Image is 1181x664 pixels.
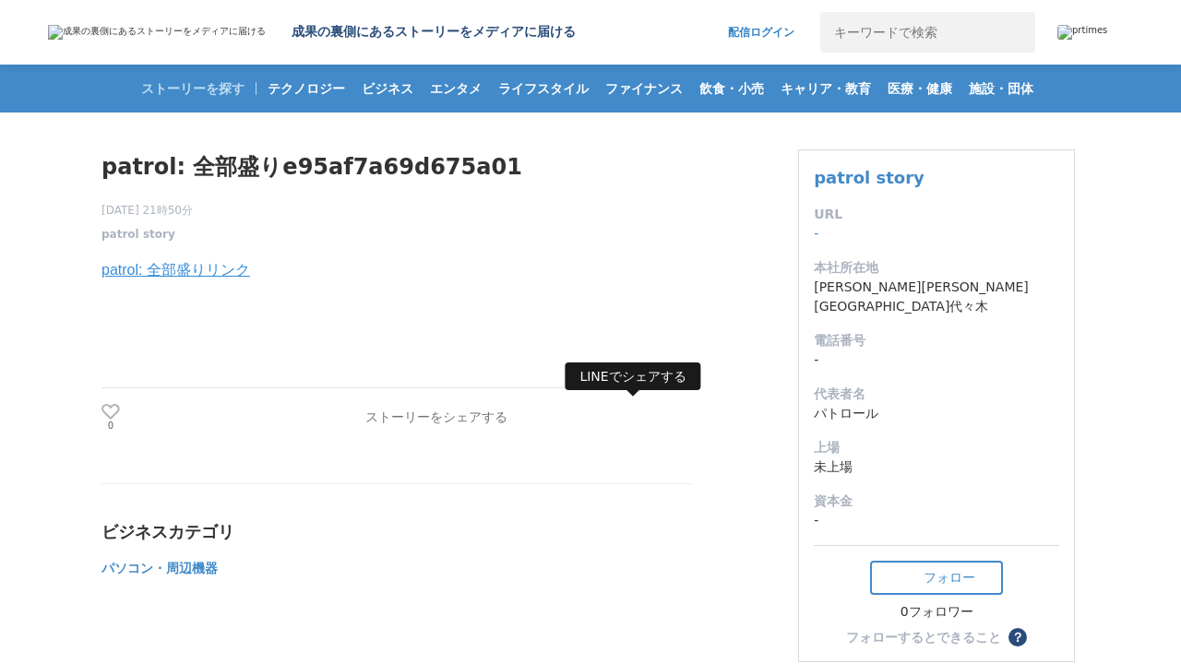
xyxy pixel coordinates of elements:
input: キーワードで検索 [820,12,995,53]
dd: 未上場 [814,457,1059,477]
h1: patrol: 全部盛りe95af7a69d675a01 [101,149,692,184]
a: patrol: 全部盛りリンク [101,262,250,278]
dt: 本社所在地 [814,258,1059,278]
a: prtimes [1057,25,1133,40]
span: [DATE] 21時50分 [101,202,193,219]
div: ビジネスカテゴリ [101,521,692,543]
dd: - [814,511,1059,530]
div: 0フォロワー [870,604,1003,621]
span: ？ [1011,631,1024,644]
span: LINEでシェアする [565,362,700,390]
button: ？ [1008,628,1027,646]
a: ファイナンス [598,65,690,113]
a: ビジネス [354,65,421,113]
span: パソコン・周辺機器 [101,561,218,575]
span: キャリア・教育 [773,80,878,97]
a: キャリア・教育 [773,65,878,113]
dd: パトロール [814,404,1059,423]
span: 医療・健康 [880,80,960,97]
h2: 成果の裏側にあるストーリーをメディアに届ける [292,24,576,41]
button: フォロー [870,561,1003,595]
dd: [PERSON_NAME][PERSON_NAME][GEOGRAPHIC_DATA]代々木 [814,278,1059,316]
a: パソコン・周辺機器 [101,564,218,575]
a: ライフスタイル [491,65,596,113]
dt: 代表者名 [814,385,1059,404]
button: 検索 [995,12,1035,53]
span: ファイナンス [598,80,690,97]
a: 配信ログイン [710,12,813,53]
a: 医療・健康 [880,65,960,113]
img: 成果の裏側にあるストーリーをメディアに届ける [48,25,266,40]
span: エンタメ [423,80,489,97]
div: フォローするとできること [846,631,1001,644]
dt: 上場 [814,438,1059,457]
dt: URL [814,205,1059,224]
p: ストーリーをシェアする [365,409,507,426]
span: 施設・団体 [961,80,1041,97]
dd: - [814,224,1059,243]
dd: - [814,350,1059,370]
dt: 電話番号 [814,331,1059,350]
dt: 資本金 [814,492,1059,511]
a: 施設・団体 [961,65,1041,113]
a: エンタメ [423,65,489,113]
img: prtimes [1057,25,1107,40]
p: 0 [101,421,120,431]
a: patrol story [814,168,925,187]
a: テクノロジー [260,65,352,113]
span: ライフスタイル [491,80,596,97]
span: 飲食・小売 [692,80,771,97]
a: 成果の裏側にあるストーリーをメディアに届ける 成果の裏側にあるストーリーをメディアに届ける [48,24,576,41]
a: 飲食・小売 [692,65,771,113]
span: テクノロジー [260,80,352,97]
span: ビジネス [354,80,421,97]
a: patrol story [101,226,175,243]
